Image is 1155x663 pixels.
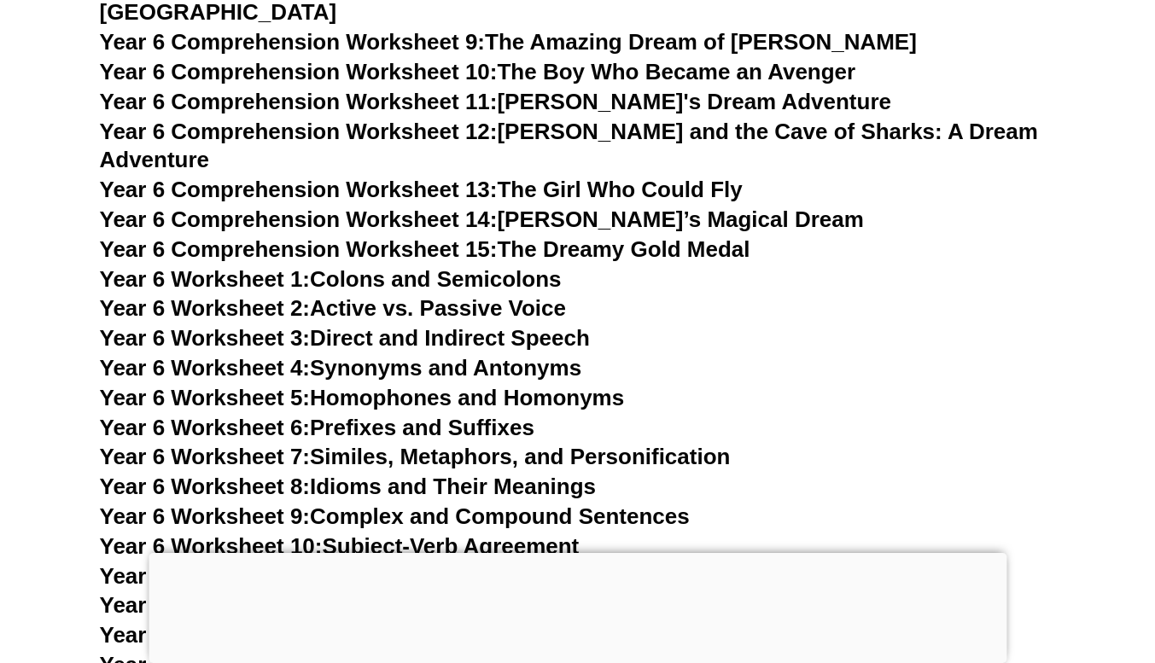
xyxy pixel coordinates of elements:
a: Year 6 Worksheet 8:Idioms and Their Meanings [100,474,596,499]
a: Year 6 Comprehension Worksheet 11:[PERSON_NAME]'s Dream Adventure [100,89,891,114]
a: Year 6 Worksheet 2:Active vs. Passive Voice [100,295,566,321]
a: Year 6 Worksheet 6:Prefixes and Suffixes [100,415,534,440]
span: Year 6 Worksheet 11: [100,563,323,589]
span: Year 6 Worksheet 3: [100,325,311,351]
a: Year 6 Worksheet 13:Prepositions and Prepositional Phrases [100,622,742,648]
span: Year 6 Worksheet 13: [100,622,323,648]
span: Year 6 Comprehension Worksheet 13: [100,177,498,202]
span: Year 6 Worksheet 1: [100,266,311,292]
a: Year 6 Worksheet 7:Similes, Metaphors, and Personification [100,444,731,469]
iframe: Advertisement [149,553,1006,659]
span: Year 6 Worksheet 6: [100,415,311,440]
a: Year 6 Comprehension Worksheet 10:The Boy Who Became an Avenger [100,59,856,84]
span: Year 6 Worksheet 8: [100,474,311,499]
span: Year 6 Comprehension Worksheet 10: [100,59,498,84]
a: Year 6 Worksheet 5:Homophones and Homonyms [100,385,625,410]
iframe: Chat Widget [871,470,1155,663]
span: Year 6 Worksheet 10: [100,533,323,559]
span: Year 6 Comprehension Worksheet 14: [100,206,498,232]
a: Year 6 Worksheet 10:Subject-Verb Agreement [100,533,580,559]
a: Year 6 Worksheet 12:Comparative and Superlative Forms [100,592,703,618]
a: Year 6 Comprehension Worksheet 14:[PERSON_NAME]’s Magical Dream [100,206,864,232]
a: Year 6 Comprehension Worksheet 13:The Girl Who Could Fly [100,177,743,202]
span: Year 6 Comprehension Worksheet 11: [100,89,498,114]
span: Year 6 Worksheet 2: [100,295,311,321]
span: Year 6 Comprehension Worksheet 15: [100,236,498,262]
span: Year 6 Worksheet 5: [100,385,311,410]
span: Year 6 Worksheet 4: [100,355,311,381]
span: Year 6 Worksheet 7: [100,444,311,469]
a: Year 6 Worksheet 1:Colons and Semicolons [100,266,562,292]
span: Year 6 Comprehension Worksheet 12: [100,119,498,144]
a: Year 6 Worksheet 3:Direct and Indirect Speech [100,325,590,351]
a: Year 6 Worksheet 9:Complex and Compound Sentences [100,503,690,529]
span: Year 6 Comprehension Worksheet 9: [100,29,486,55]
a: Year 6 Comprehension Worksheet 9:The Amazing Dream of [PERSON_NAME] [100,29,917,55]
a: Year 6 Comprehension Worksheet 15:The Dreamy Gold Medal [100,236,750,262]
a: Year 6 Comprehension Worksheet 12:[PERSON_NAME] and the Cave of Sharks: A Dream Adventure [100,119,1038,173]
span: Year 6 Worksheet 12: [100,592,323,618]
a: Year 6 Worksheet 4:Synonyms and Antonyms [100,355,582,381]
span: Year 6 Worksheet 9: [100,503,311,529]
a: Year 6 Worksheet 11:Pronouns: Types and Usage [100,563,621,589]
